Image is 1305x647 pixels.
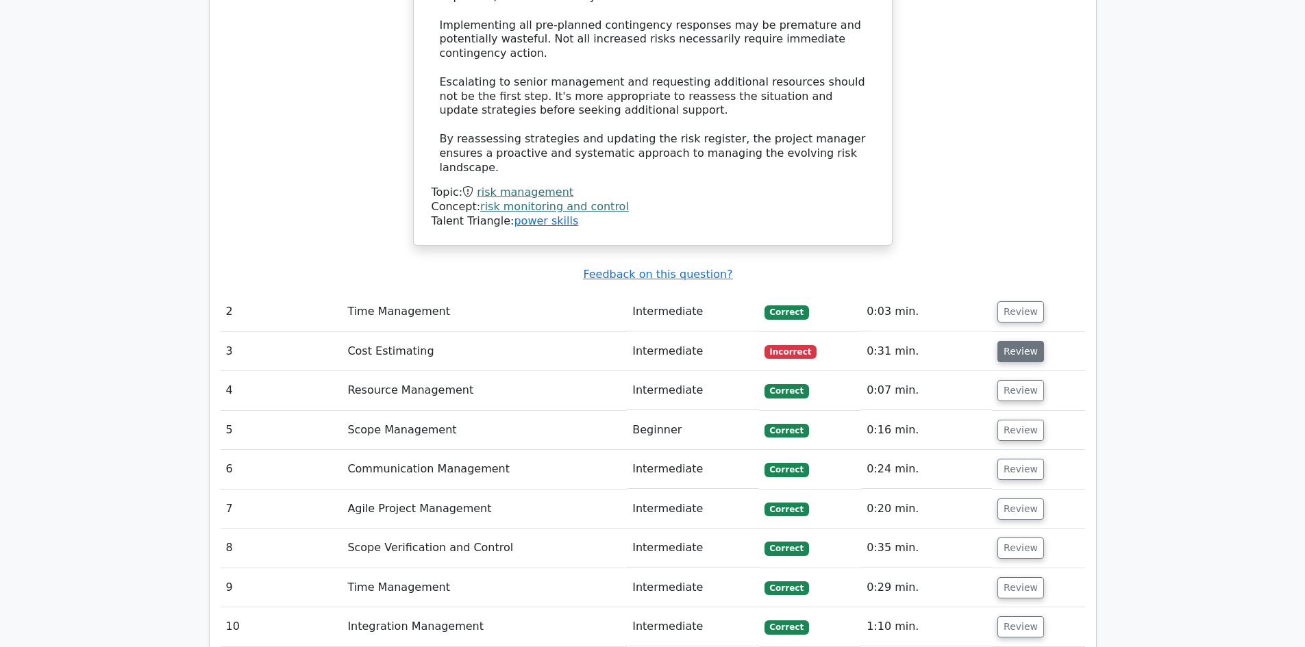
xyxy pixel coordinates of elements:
[765,384,809,398] span: Correct
[627,450,758,489] td: Intermediate
[432,186,874,200] div: Topic:
[627,568,758,607] td: Intermediate
[221,292,343,331] td: 2
[997,380,1044,401] button: Review
[997,459,1044,480] button: Review
[997,616,1044,637] button: Review
[861,411,992,450] td: 0:16 min.
[627,529,758,568] td: Intermediate
[221,332,343,371] td: 3
[997,341,1044,362] button: Review
[861,490,992,529] td: 0:20 min.
[861,292,992,331] td: 0:03 min.
[627,411,758,450] td: Beginner
[765,581,809,595] span: Correct
[342,607,627,646] td: Integration Management
[627,490,758,529] td: Intermediate
[765,424,809,437] span: Correct
[861,529,992,568] td: 0:35 min.
[861,450,992,489] td: 0:24 min.
[432,200,874,214] div: Concept:
[221,529,343,568] td: 8
[221,450,343,489] td: 6
[627,332,758,371] td: Intermediate
[997,577,1044,598] button: Review
[997,420,1044,441] button: Review
[477,186,573,199] a: risk management
[765,620,809,634] span: Correct
[765,345,817,359] span: Incorrect
[861,568,992,607] td: 0:29 min.
[514,214,578,227] a: power skills
[997,498,1044,520] button: Review
[342,411,627,450] td: Scope Management
[627,371,758,410] td: Intermediate
[765,463,809,477] span: Correct
[342,332,627,371] td: Cost Estimating
[480,200,629,213] a: risk monitoring and control
[221,607,343,646] td: 10
[997,537,1044,559] button: Review
[221,371,343,410] td: 4
[342,292,627,331] td: Time Management
[342,568,627,607] td: Time Management
[627,607,758,646] td: Intermediate
[861,607,992,646] td: 1:10 min.
[583,268,732,281] a: Feedback on this question?
[627,292,758,331] td: Intermediate
[342,371,627,410] td: Resource Management
[997,301,1044,322] button: Review
[221,411,343,450] td: 5
[765,305,809,319] span: Correct
[342,490,627,529] td: Agile Project Management
[765,542,809,555] span: Correct
[861,371,992,410] td: 0:07 min.
[432,186,874,228] div: Talent Triangle:
[221,568,343,607] td: 9
[221,490,343,529] td: 7
[861,332,992,371] td: 0:31 min.
[765,503,809,516] span: Correct
[342,450,627,489] td: Communication Management
[342,529,627,568] td: Scope Verification and Control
